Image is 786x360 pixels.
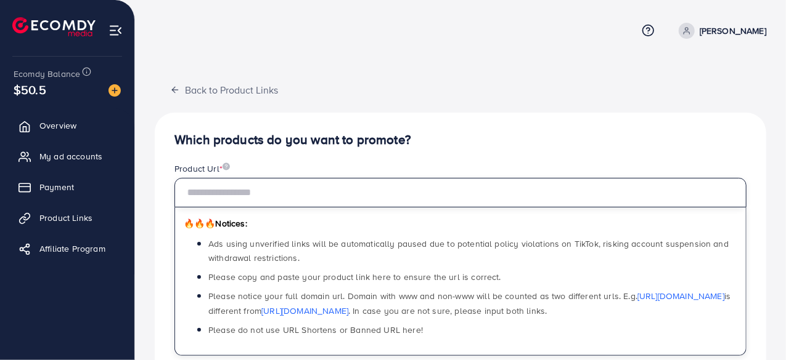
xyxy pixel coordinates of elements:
[9,236,125,261] a: Affiliate Program
[9,113,125,138] a: Overview
[39,212,92,224] span: Product Links
[14,81,46,98] span: $50.5
[261,305,348,317] a: [URL][DOMAIN_NAME]
[208,238,729,264] span: Ads using unverified links will be automatically paused due to potential policy violations on Tik...
[734,305,777,351] iframe: Chat
[174,132,747,148] h4: Which products do you want to promote?
[39,119,76,132] span: Overview
[208,290,731,316] span: Please notice your full domain url. Domain with www and non-www will be counted as two different ...
[14,68,80,80] span: Ecomdy Balance
[39,181,74,193] span: Payment
[155,76,293,103] button: Back to Product Links
[208,324,423,336] span: Please do not use URL Shortens or Banned URL here!
[108,84,121,97] img: image
[184,217,215,230] span: 🔥🔥🔥
[39,242,105,255] span: Affiliate Program
[184,217,247,230] span: Notices:
[223,162,230,170] img: image
[9,144,125,169] a: My ad accounts
[174,162,230,175] label: Product Url
[208,271,501,283] span: Please copy and paste your product link here to ensure the url is correct.
[12,17,96,36] img: logo
[39,150,102,162] span: My ad accounts
[108,23,123,38] img: menu
[674,23,766,39] a: [PERSON_NAME]
[9,206,125,230] a: Product Links
[700,23,766,38] p: [PERSON_NAME]
[9,175,125,199] a: Payment
[637,290,724,302] a: [URL][DOMAIN_NAME]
